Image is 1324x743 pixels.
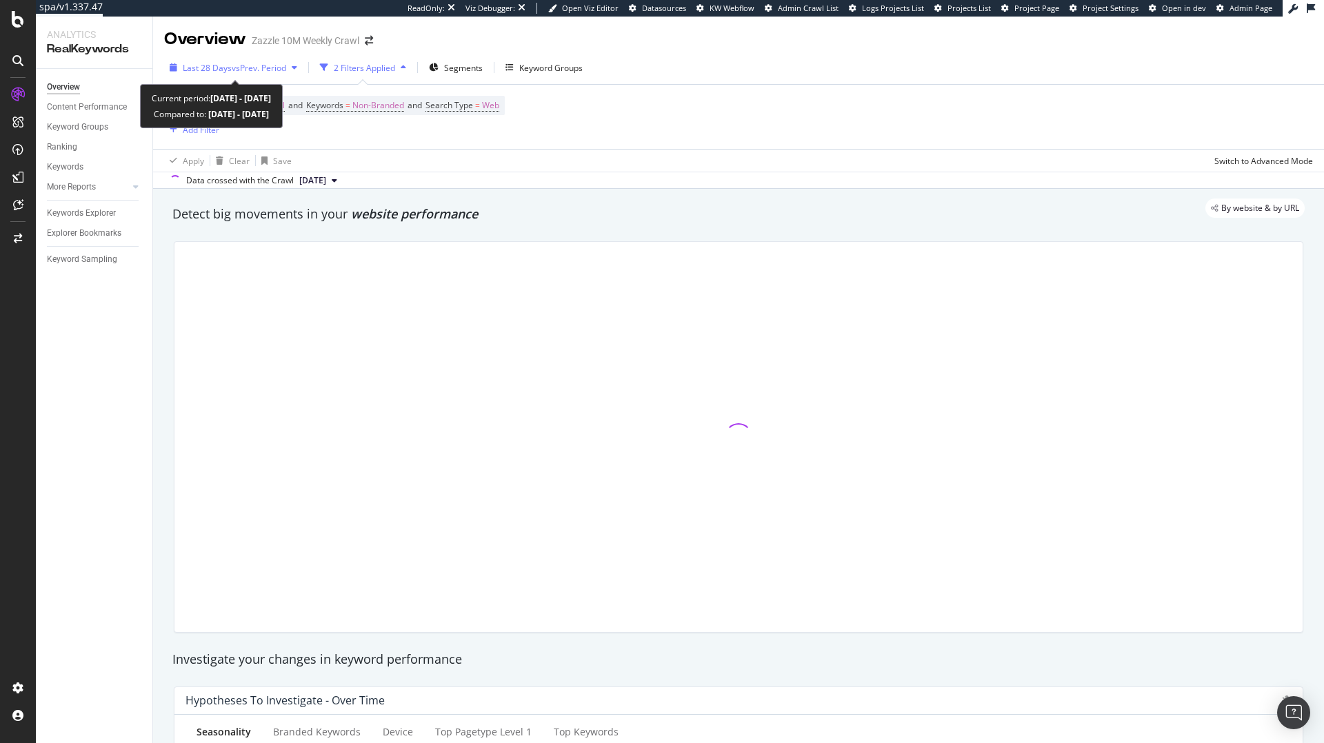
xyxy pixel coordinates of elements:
[765,3,839,14] a: Admin Crawl List
[1216,3,1272,14] a: Admin Page
[47,80,80,94] div: Overview
[1001,3,1059,14] a: Project Page
[849,3,924,14] a: Logs Projects List
[475,99,480,111] span: =
[696,3,754,14] a: KW Webflow
[710,3,754,13] span: KW Webflow
[232,62,286,74] span: vs Prev. Period
[256,150,292,172] button: Save
[862,3,924,13] span: Logs Projects List
[562,3,619,13] span: Open Viz Editor
[306,99,343,111] span: Keywords
[47,140,77,154] div: Ranking
[288,99,303,111] span: and
[47,226,143,241] a: Explorer Bookmarks
[47,100,143,114] a: Content Performance
[47,160,143,174] a: Keywords
[164,28,246,51] div: Overview
[47,120,143,134] a: Keyword Groups
[47,226,121,241] div: Explorer Bookmarks
[425,99,473,111] span: Search Type
[294,172,343,189] button: [DATE]
[947,3,991,13] span: Projects List
[1221,204,1299,212] span: By website & by URL
[1214,155,1313,167] div: Switch to Advanced Mode
[1205,199,1305,218] div: legacy label
[47,100,127,114] div: Content Performance
[334,62,395,74] div: 2 Filters Applied
[164,121,219,138] button: Add Filter
[642,3,686,13] span: Datasources
[185,693,385,707] div: Hypotheses to Investigate - Over Time
[383,725,413,739] div: Device
[183,62,232,74] span: Last 28 Days
[345,99,350,111] span: =
[152,90,271,106] div: Current period:
[934,3,991,14] a: Projects List
[273,155,292,167] div: Save
[47,80,143,94] a: Overview
[554,725,619,739] div: Top Keywords
[183,124,219,136] div: Add Filter
[47,180,129,194] a: More Reports
[444,62,483,74] span: Segments
[408,3,445,14] div: ReadOnly:
[164,150,204,172] button: Apply
[197,725,251,739] div: Seasonality
[423,57,488,79] button: Segments
[47,140,143,154] a: Ranking
[47,206,143,221] a: Keywords Explorer
[47,180,96,194] div: More Reports
[1149,3,1206,14] a: Open in dev
[500,57,588,79] button: Keyword Groups
[314,57,412,79] button: 2 Filters Applied
[229,155,250,167] div: Clear
[408,99,422,111] span: and
[164,57,303,79] button: Last 28 DaysvsPrev. Period
[1083,3,1139,13] span: Project Settings
[1277,696,1310,729] div: Open Intercom Messenger
[465,3,515,14] div: Viz Debugger:
[252,34,359,48] div: Zazzle 10M Weekly Crawl
[210,92,271,104] b: [DATE] - [DATE]
[172,651,1305,669] div: Investigate your changes in keyword performance
[206,108,269,120] b: [DATE] - [DATE]
[1209,150,1313,172] button: Switch to Advanced Mode
[519,62,583,74] div: Keyword Groups
[47,252,143,267] a: Keyword Sampling
[47,41,141,57] div: RealKeywords
[299,174,326,187] span: 2025 Sep. 5th
[47,252,117,267] div: Keyword Sampling
[1230,3,1272,13] span: Admin Page
[154,106,269,122] div: Compared to:
[629,3,686,14] a: Datasources
[210,150,250,172] button: Clear
[352,96,404,115] span: Non-Branded
[778,3,839,13] span: Admin Crawl List
[183,155,204,167] div: Apply
[47,120,108,134] div: Keyword Groups
[47,206,116,221] div: Keywords Explorer
[1014,3,1059,13] span: Project Page
[1162,3,1206,13] span: Open in dev
[365,36,373,45] div: arrow-right-arrow-left
[47,28,141,41] div: Analytics
[186,174,294,187] div: Data crossed with the Crawl
[47,160,83,174] div: Keywords
[435,725,532,739] div: Top pagetype Level 1
[482,96,499,115] span: Web
[273,725,361,739] div: Branded Keywords
[1070,3,1139,14] a: Project Settings
[548,3,619,14] a: Open Viz Editor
